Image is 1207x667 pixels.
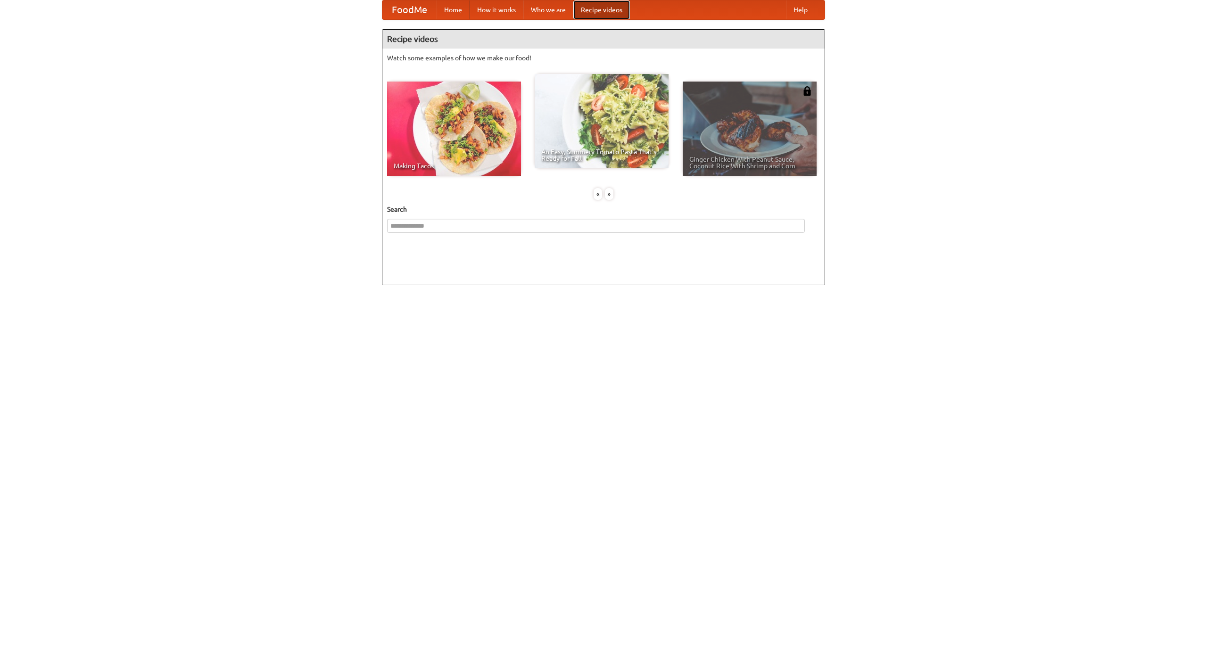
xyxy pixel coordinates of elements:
a: An Easy, Summery Tomato Pasta That's Ready for Fall [535,74,669,168]
a: Making Tacos [387,82,521,176]
div: » [605,188,613,200]
h4: Recipe videos [382,30,825,49]
span: Making Tacos [394,163,514,169]
span: An Easy, Summery Tomato Pasta That's Ready for Fall [541,148,662,162]
a: Help [786,0,815,19]
a: Who we are [523,0,573,19]
p: Watch some examples of how we make our food! [387,53,820,63]
div: « [594,188,602,200]
a: Recipe videos [573,0,630,19]
img: 483408.png [802,86,812,96]
a: Home [437,0,470,19]
a: FoodMe [382,0,437,19]
h5: Search [387,205,820,214]
a: How it works [470,0,523,19]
